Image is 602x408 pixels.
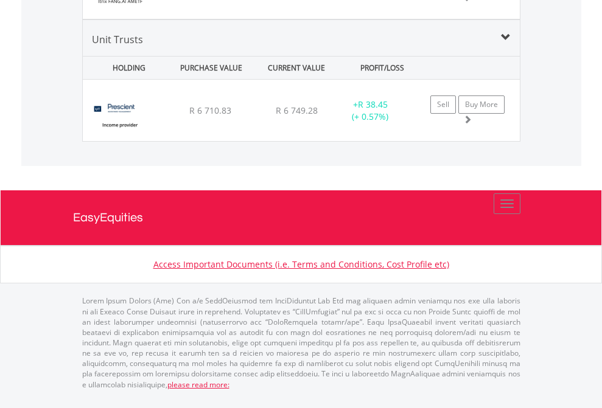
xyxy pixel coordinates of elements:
div: PROFIT/LOSS [341,57,424,79]
div: CURRENT VALUE [255,57,338,79]
a: please read more: [167,379,229,390]
a: Access Important Documents (i.e. Terms and Conditions, Cost Profile etc) [153,258,449,270]
span: R 38.45 [358,99,388,110]
a: Buy More [458,95,505,114]
img: UT.ZA.PIPFB5.png [89,95,150,138]
span: Unit Trusts [92,33,143,46]
a: EasyEquities [73,190,530,245]
span: R 6 749.28 [276,105,318,116]
p: Lorem Ipsum Dolors (Ame) Con a/e SeddOeiusmod tem InciDiduntut Lab Etd mag aliquaen admin veniamq... [82,296,520,389]
a: Sell [430,95,456,114]
span: R 6 710.83 [189,105,231,116]
div: + (+ 0.57%) [332,99,408,123]
div: HOLDING [84,57,167,79]
div: PURCHASE VALUE [170,57,253,79]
